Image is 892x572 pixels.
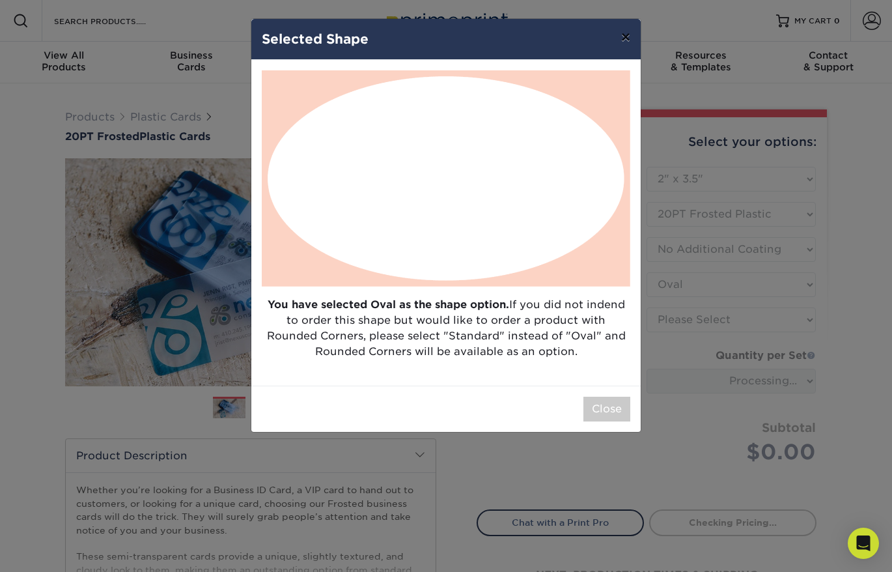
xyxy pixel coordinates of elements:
div: Open Intercom Messenger [848,528,879,559]
img: Oval Shape [262,70,630,287]
h4: Selected Shape [262,29,630,49]
strong: You have selected Oval as the shape option. [268,298,509,311]
button: Close [583,397,630,422]
button: × [611,19,641,55]
p: If you did not indend to order this shape but would like to order a product with Rounded Corners,... [251,297,641,375]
